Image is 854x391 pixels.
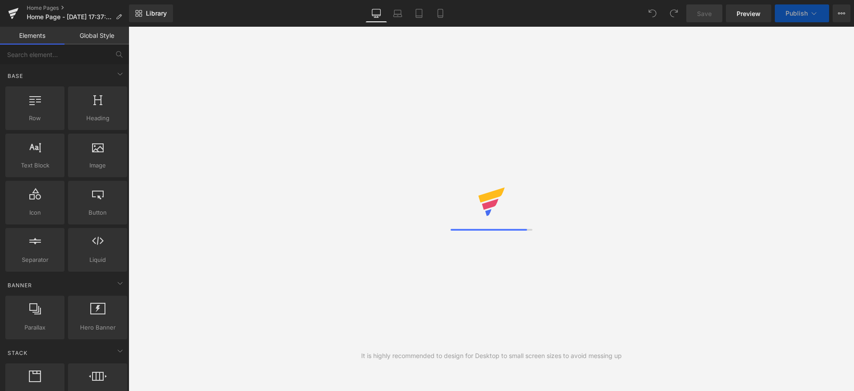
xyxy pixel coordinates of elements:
span: Button [71,208,125,217]
a: Tablet [408,4,430,22]
a: Laptop [387,4,408,22]
button: Undo [644,4,661,22]
span: Save [697,9,712,18]
span: Publish [786,10,808,17]
span: Separator [8,255,62,265]
span: Library [146,9,167,17]
span: Text Block [8,161,62,170]
a: Home Pages [27,4,129,12]
span: Row [8,114,62,123]
span: Liquid [71,255,125,265]
span: Stack [7,349,28,357]
span: Hero Banner [71,323,125,332]
span: Icon [8,208,62,217]
a: Desktop [366,4,387,22]
span: Heading [71,114,125,123]
button: Redo [665,4,683,22]
span: Preview [737,9,761,18]
a: Preview [726,4,771,22]
div: It is highly recommended to design for Desktop to small screen sizes to avoid messing up [361,351,622,361]
span: Image [71,161,125,170]
span: Banner [7,281,33,289]
span: Parallax [8,323,62,332]
span: Base [7,72,24,80]
a: Mobile [430,4,451,22]
span: Home Page - [DATE] 17:37:00 [27,13,112,20]
button: Publish [775,4,829,22]
a: Global Style [64,27,129,45]
a: New Library [129,4,173,22]
button: More [833,4,850,22]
